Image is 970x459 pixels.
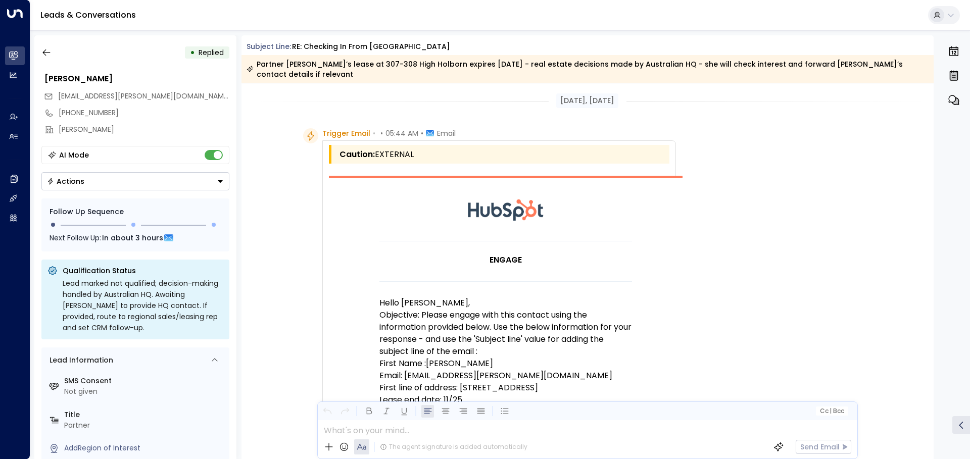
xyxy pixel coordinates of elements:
[64,410,225,420] label: Title
[102,232,163,243] span: In about 3 hours
[292,41,450,52] div: RE: Checking in from [GEOGRAPHIC_DATA]
[379,394,632,406] p: Lease end date: 11/25
[63,278,223,333] div: Lead marked not qualified; decision-making handled by Australian HQ. Awaiting [PERSON_NAME] to pr...
[379,370,632,382] p: Email: [EMAIL_ADDRESS][PERSON_NAME][DOMAIN_NAME]
[322,128,370,138] span: Trigger Email
[64,443,225,453] div: AddRegion of Interest
[819,407,844,415] span: Cc Bcc
[379,382,632,394] p: First line of address: [STREET_ADDRESS]
[321,405,333,418] button: Undo
[41,172,229,190] div: Button group with a nested menu
[380,442,527,451] div: The agent signature is added automatically
[421,128,423,138] span: •
[40,9,136,21] a: Leads & Conversations
[58,91,230,101] span: [EMAIL_ADDRESS][PERSON_NAME][DOMAIN_NAME]
[437,128,456,138] span: Email
[339,148,375,161] span: Caution:
[64,376,225,386] label: SMS Consent
[339,148,666,161] div: EXTERNAL
[59,150,89,160] div: AI Mode
[59,108,229,118] div: [PHONE_NUMBER]
[64,386,225,397] div: Not given
[385,128,418,138] span: 05:44 AM
[379,254,632,266] h1: ENGAGE
[556,93,618,108] div: [DATE], [DATE]
[247,41,291,52] span: Subject Line:
[50,232,221,243] div: Next Follow Up:
[190,43,195,62] div: •
[199,47,224,58] span: Replied
[64,420,225,431] div: Partner
[338,405,351,418] button: Redo
[41,172,229,190] button: Actions
[379,358,632,370] p: First Name :[PERSON_NAME]
[247,59,928,79] div: Partner [PERSON_NAME]’s lease at 307-308 High Holborn expires [DATE] - real estate decisions made...
[830,407,832,415] span: |
[380,128,383,138] span: •
[50,207,221,217] div: Follow Up Sequence
[63,266,223,276] p: Qualification Status
[815,406,848,416] button: Cc|Bcc
[47,177,84,186] div: Actions
[59,124,229,135] div: [PERSON_NAME]
[379,309,632,358] p: Objective: Please engage with this contact using the information provided below. Use the below in...
[46,355,113,366] div: Lead Information
[379,297,632,309] p: Hello [PERSON_NAME],
[373,128,375,138] span: •
[44,73,229,85] div: [PERSON_NAME]
[58,91,229,101] span: nonas@gerard-daniels.com
[468,178,544,241] img: HubSpot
